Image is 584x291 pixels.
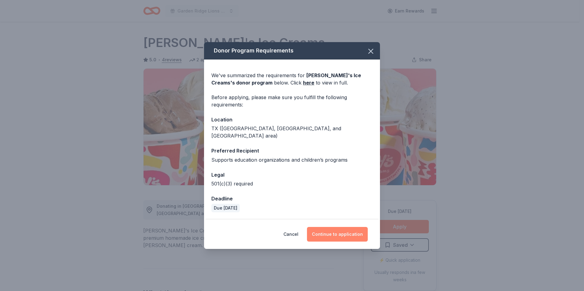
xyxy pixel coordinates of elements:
div: Deadline [211,195,373,203]
div: Preferred Recipient [211,147,373,155]
div: Before applying, please make sure you fulfill the following requirements: [211,94,373,108]
div: Due [DATE] [211,204,240,212]
div: Location [211,116,373,124]
div: 501(c)(3) required [211,180,373,187]
div: Donor Program Requirements [204,42,380,59]
a: here [303,79,314,86]
button: Cancel [283,227,298,242]
div: TX ([GEOGRAPHIC_DATA], [GEOGRAPHIC_DATA], and [GEOGRAPHIC_DATA] area) [211,125,373,139]
div: We've summarized the requirements for below. Click to view in full. [211,72,373,86]
div: Legal [211,171,373,179]
div: Supports education organizations and children’s programs [211,156,373,163]
button: Continue to application [307,227,368,242]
